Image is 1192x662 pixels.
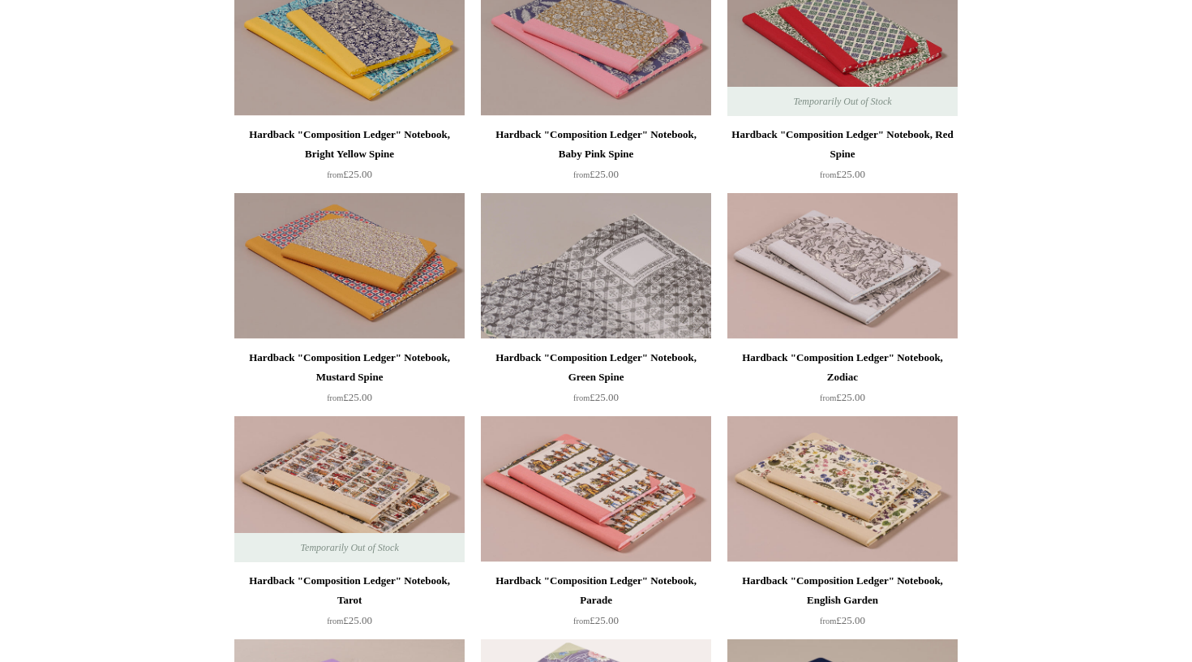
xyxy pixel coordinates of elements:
[481,416,711,562] img: Hardback "Composition Ledger" Notebook, Parade
[234,125,465,191] a: Hardback "Composition Ledger" Notebook, Bright Yellow Spine from£25.00
[327,170,343,179] span: from
[327,391,372,403] span: £25.00
[234,416,465,562] img: Hardback "Composition Ledger" Notebook, Tarot
[481,571,711,638] a: Hardback "Composition Ledger" Notebook, Parade from£25.00
[284,533,414,562] span: Temporarily Out of Stock
[234,193,465,339] img: Hardback "Composition Ledger" Notebook, Mustard Spine
[234,571,465,638] a: Hardback "Composition Ledger" Notebook, Tarot from£25.00
[727,416,958,562] a: Hardback "Composition Ledger" Notebook, English Garden Hardback "Composition Ledger" Notebook, En...
[238,348,461,387] div: Hardback "Composition Ledger" Notebook, Mustard Spine
[481,416,711,562] a: Hardback "Composition Ledger" Notebook, Parade Hardback "Composition Ledger" Notebook, Parade
[327,614,372,626] span: £25.00
[820,614,865,626] span: £25.00
[727,416,958,562] img: Hardback "Composition Ledger" Notebook, English Garden
[573,170,590,179] span: from
[485,348,707,387] div: Hardback "Composition Ledger" Notebook, Green Spine
[238,125,461,164] div: Hardback "Composition Ledger" Notebook, Bright Yellow Spine
[481,193,711,339] img: Hardback "Composition Ledger" Notebook, Green Spine
[238,571,461,610] div: Hardback "Composition Ledger" Notebook, Tarot
[485,125,707,164] div: Hardback "Composition Ledger" Notebook, Baby Pink Spine
[234,416,465,562] a: Hardback "Composition Ledger" Notebook, Tarot Hardback "Composition Ledger" Notebook, Tarot Tempo...
[481,348,711,415] a: Hardback "Composition Ledger" Notebook, Green Spine from£25.00
[820,170,836,179] span: from
[820,617,836,625] span: from
[727,125,958,191] a: Hardback "Composition Ledger" Notebook, Red Spine from£25.00
[820,393,836,402] span: from
[485,571,707,610] div: Hardback "Composition Ledger" Notebook, Parade
[327,393,343,402] span: from
[327,617,343,625] span: from
[573,614,619,626] span: £25.00
[820,391,865,403] span: £25.00
[573,391,619,403] span: £25.00
[234,348,465,415] a: Hardback "Composition Ledger" Notebook, Mustard Spine from£25.00
[573,393,590,402] span: from
[573,168,619,180] span: £25.00
[727,193,958,339] a: Hardback "Composition Ledger" Notebook, Zodiac Hardback "Composition Ledger" Notebook, Zodiac
[727,193,958,339] img: Hardback "Composition Ledger" Notebook, Zodiac
[327,168,372,180] span: £25.00
[481,125,711,191] a: Hardback "Composition Ledger" Notebook, Baby Pink Spine from£25.00
[731,348,954,387] div: Hardback "Composition Ledger" Notebook, Zodiac
[481,193,711,339] a: Hardback "Composition Ledger" Notebook, Green Spine Hardback "Composition Ledger" Notebook, Green...
[777,87,907,116] span: Temporarily Out of Stock
[234,193,465,339] a: Hardback "Composition Ledger" Notebook, Mustard Spine Hardback "Composition Ledger" Notebook, Mus...
[727,348,958,415] a: Hardback "Composition Ledger" Notebook, Zodiac from£25.00
[731,571,954,610] div: Hardback "Composition Ledger" Notebook, English Garden
[731,125,954,164] div: Hardback "Composition Ledger" Notebook, Red Spine
[727,571,958,638] a: Hardback "Composition Ledger" Notebook, English Garden from£25.00
[820,168,865,180] span: £25.00
[573,617,590,625] span: from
